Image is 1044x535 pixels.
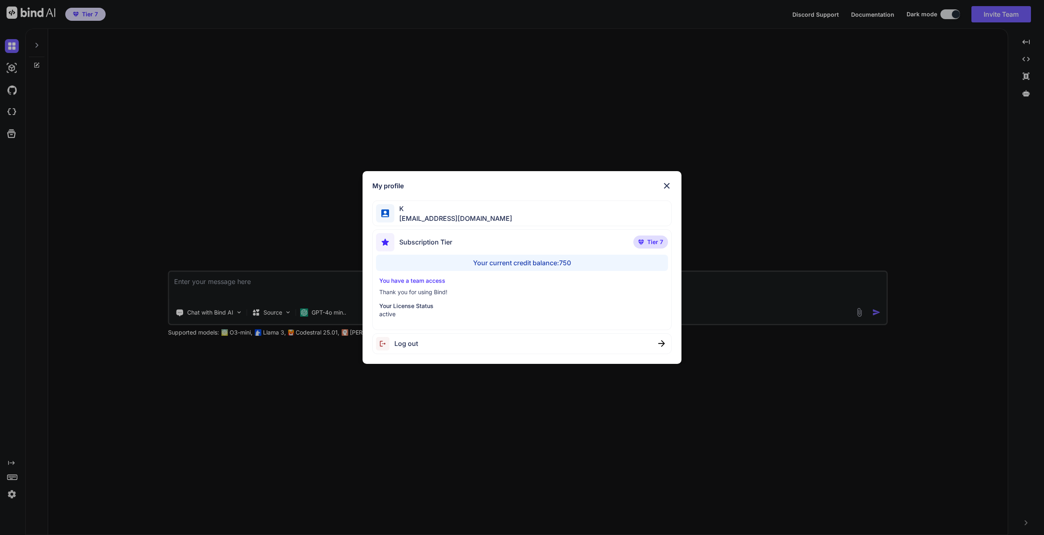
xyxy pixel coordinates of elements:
[394,204,512,214] span: K
[394,214,512,223] span: [EMAIL_ADDRESS][DOMAIN_NAME]
[381,209,389,217] img: profile
[376,337,394,350] img: logout
[662,181,672,191] img: close
[394,339,418,348] span: Log out
[379,302,665,310] p: Your License Status
[658,340,665,347] img: close
[399,237,452,247] span: Subscription Tier
[376,255,668,271] div: Your current credit balance: 750
[379,310,665,318] p: active
[379,277,665,285] p: You have a team access
[379,288,665,296] p: Thank you for using Bind!
[647,238,663,246] span: Tier 7
[376,233,394,251] img: subscription
[638,240,644,244] img: premium
[372,181,404,191] h1: My profile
